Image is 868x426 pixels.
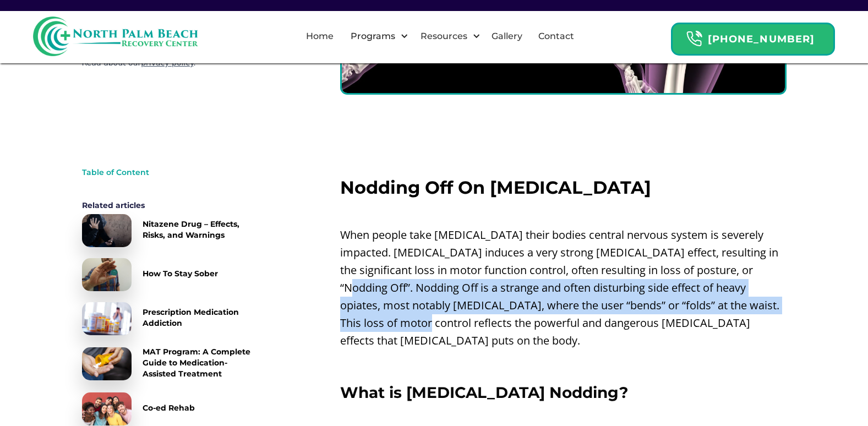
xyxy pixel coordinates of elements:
a: MAT Program: A Complete Guide to Medication-Assisted Treatment [82,346,258,381]
div: Table of Content [82,167,258,178]
a: Prescription Medication Addiction [82,302,258,335]
p: ‍ [340,203,787,221]
div: Related articles [82,200,258,211]
a: Contact [532,19,581,54]
a: Gallery [485,19,529,54]
div: Programs [348,30,398,43]
strong: [PHONE_NUMBER] [708,33,815,45]
p: When people take [MEDICAL_DATA] their bodies central nervous system is severely impacted. [MEDICA... [340,226,787,349]
div: Resources [418,30,470,43]
a: Home [299,19,340,54]
div: Co-ed Rehab [143,402,195,413]
div: Resources [411,19,483,54]
img: Header Calendar Icons [686,30,702,47]
div: Prescription Medication Addiction [143,307,258,329]
div: How To Stay Sober [143,268,218,279]
a: How To Stay Sober [82,258,258,291]
a: Header Calendar Icons[PHONE_NUMBER] [671,17,835,56]
a: Nitazene Drug – Effects, Risks, and Warnings [82,214,258,247]
a: Co-ed Rehab [82,392,258,425]
div: MAT Program: A Complete Guide to Medication-Assisted Treatment [143,346,258,379]
div: Programs [341,19,411,54]
h2: Nodding Off On [MEDICAL_DATA] [340,178,787,198]
strong: What is [MEDICAL_DATA] Nodding? [340,383,628,402]
div: Nitazene Drug – Effects, Risks, and Warnings [143,219,258,241]
p: ‍ [340,407,787,424]
p: ‍ [340,355,787,373]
